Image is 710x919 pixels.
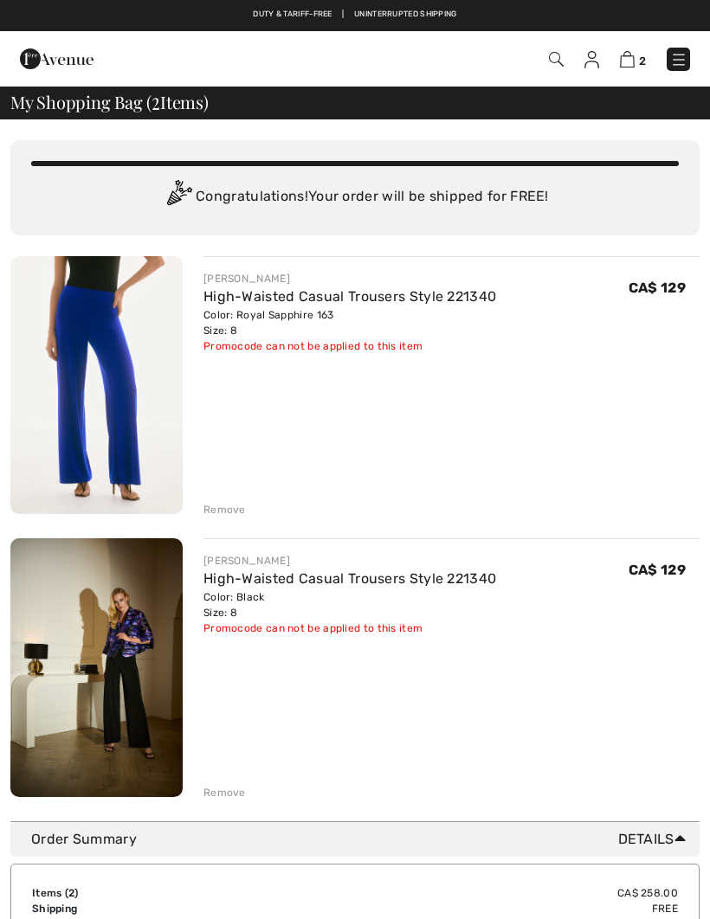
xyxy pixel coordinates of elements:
[203,620,496,636] div: Promocode can not be applied to this item
[670,51,687,68] img: Menu
[68,887,74,899] span: 2
[31,829,693,850] div: Order Summary
[620,48,646,69] a: 2
[32,885,261,901] td: Items ( )
[620,51,635,67] img: Shopping Bag
[203,288,496,305] a: High-Waisted Casual Trousers Style 221340
[549,52,564,67] img: Search
[10,538,183,797] img: High-Waisted Casual Trousers Style 221340
[203,589,496,620] div: Color: Black Size: 8
[32,901,261,916] td: Shipping
[152,89,160,112] span: 2
[10,256,183,514] img: High-Waisted Casual Trousers Style 221340
[203,785,246,800] div: Remove
[639,55,646,67] span: 2
[629,562,686,578] span: CA$ 129
[31,180,679,215] div: Congratulations! Your order will be shipped for FREE!
[203,553,496,569] div: [PERSON_NAME]
[20,42,94,76] img: 1ère Avenue
[618,829,693,850] span: Details
[629,280,686,296] span: CA$ 129
[584,51,599,68] img: My Info
[161,180,196,215] img: Congratulation2.svg
[203,307,496,338] div: Color: Royal Sapphire 163 Size: 8
[261,885,678,901] td: CA$ 258.00
[10,93,209,111] span: My Shopping Bag ( Items)
[203,338,496,354] div: Promocode can not be applied to this item
[203,502,246,517] div: Remove
[203,271,496,286] div: [PERSON_NAME]
[20,49,94,66] a: 1ère Avenue
[261,901,678,916] td: Free
[203,570,496,587] a: High-Waisted Casual Trousers Style 221340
